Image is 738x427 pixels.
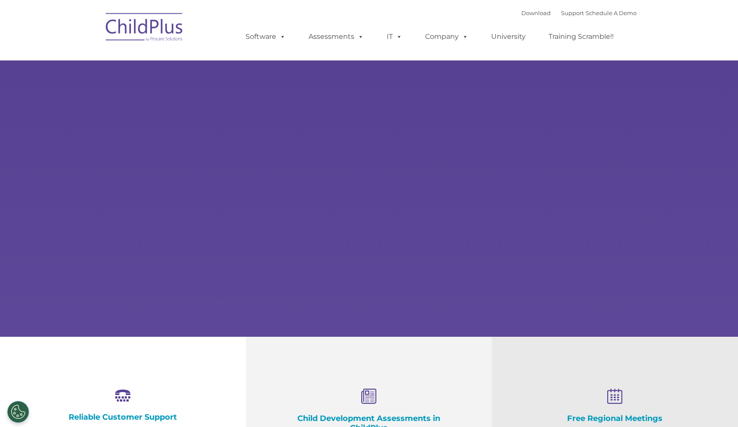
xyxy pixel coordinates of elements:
[561,9,584,16] a: Support
[300,28,372,45] a: Assessments
[521,9,637,16] font: |
[483,28,534,45] a: University
[43,412,203,422] h4: Reliable Customer Support
[378,28,411,45] a: IT
[521,9,551,16] a: Download
[237,28,294,45] a: Software
[586,9,637,16] a: Schedule A Demo
[416,28,477,45] a: Company
[101,7,188,50] img: ChildPlus by Procare Solutions
[7,401,29,423] button: Cookies Settings
[535,414,695,423] h4: Free Regional Meetings
[540,28,622,45] a: Training Scramble!!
